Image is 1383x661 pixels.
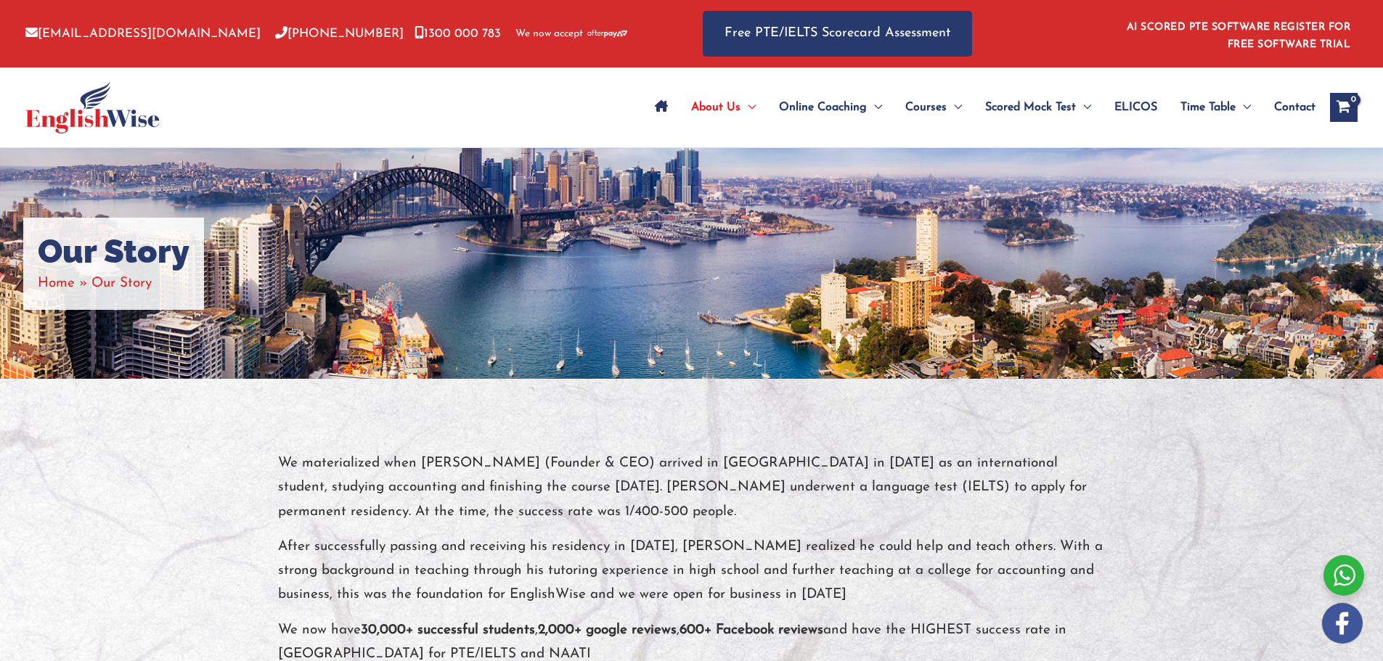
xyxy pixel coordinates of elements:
[275,28,404,40] a: [PHONE_NUMBER]
[1330,93,1358,122] a: View Shopping Cart, empty
[38,271,189,295] nav: Breadcrumbs
[38,232,189,271] h1: Our Story
[741,82,756,133] span: Menu Toggle
[91,276,152,290] span: Our Story
[515,27,583,41] span: We now accept
[680,82,767,133] a: About UsMenu Toggle
[985,82,1076,133] span: Scored Mock Test
[905,82,947,133] span: Courses
[974,82,1103,133] a: Scored Mock TestMenu Toggle
[691,82,741,133] span: About Us
[703,11,972,57] a: Free PTE/IELTS Scorecard Assessment
[1076,82,1091,133] span: Menu Toggle
[25,81,160,134] img: cropped-ew-logo
[361,623,535,637] strong: 30,000+ successful students
[1322,603,1363,644] img: white-facebook.png
[1127,22,1351,50] a: AI SCORED PTE SOFTWARE REGISTER FOR FREE SOFTWARE TRIAL
[1103,82,1169,133] a: ELICOS
[38,276,75,290] a: Home
[680,623,823,637] strong: 600+ Facebook reviews
[643,82,1315,133] nav: Site Navigation: Main Menu
[1118,10,1358,57] aside: Header Widget 1
[1169,82,1262,133] a: Time TableMenu Toggle
[415,28,501,40] a: 1300 000 783
[587,30,627,38] img: Afterpay-Logo
[1236,82,1251,133] span: Menu Toggle
[538,623,677,637] strong: 2,000+ google reviews
[947,82,962,133] span: Menu Toggle
[278,451,1106,524] p: We materialized when [PERSON_NAME] (Founder & CEO) arrived in [GEOGRAPHIC_DATA] in [DATE] as an i...
[779,82,867,133] span: Online Coaching
[867,82,882,133] span: Menu Toggle
[1114,82,1157,133] span: ELICOS
[1274,82,1315,133] span: Contact
[25,28,261,40] a: [EMAIL_ADDRESS][DOMAIN_NAME]
[767,82,894,133] a: Online CoachingMenu Toggle
[1262,82,1315,133] a: Contact
[894,82,974,133] a: CoursesMenu Toggle
[278,535,1106,607] p: After successfully passing and receiving his residency in [DATE], [PERSON_NAME] realized he could...
[1180,82,1236,133] span: Time Table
